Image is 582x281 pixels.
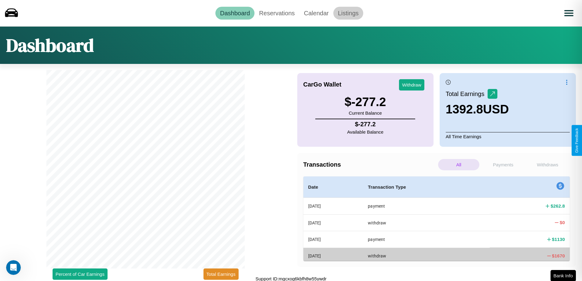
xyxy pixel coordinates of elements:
[303,176,570,264] table: simple table
[303,161,437,168] h4: Transactions
[303,198,363,215] th: [DATE]
[399,79,424,91] button: Withdraw
[552,253,565,259] h4: $ 1670
[303,214,363,231] th: [DATE]
[215,7,254,20] a: Dashboard
[6,260,21,275] iframe: Intercom live chat
[203,268,239,280] button: Total Earnings
[446,88,488,99] p: Total Earnings
[347,128,383,136] p: Available Balance
[347,121,383,128] h4: $ -277.2
[438,159,479,170] p: All
[299,7,333,20] a: Calendar
[303,231,363,248] th: [DATE]
[560,5,577,22] button: Open menu
[53,268,108,280] button: Percent of Car Earnings
[333,7,363,20] a: Listings
[368,183,485,191] h4: Transaction Type
[308,183,358,191] h4: Date
[482,159,524,170] p: Payments
[551,203,565,209] h4: $ 262.8
[363,231,490,248] th: payment
[6,33,94,58] h1: Dashboard
[363,198,490,215] th: payment
[527,159,568,170] p: Withdraws
[345,109,386,117] p: Current Balance
[363,248,490,264] th: withdraw
[303,81,342,88] h4: CarGo Wallet
[303,248,363,264] th: [DATE]
[560,219,565,226] h4: $ 0
[345,95,386,109] h3: $ -277.2
[446,132,570,141] p: All Time Earnings
[446,102,509,116] h3: 1392.8 USD
[552,236,565,242] h4: $ 1130
[575,128,579,153] div: Give Feedback
[363,214,490,231] th: withdraw
[254,7,299,20] a: Reservations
